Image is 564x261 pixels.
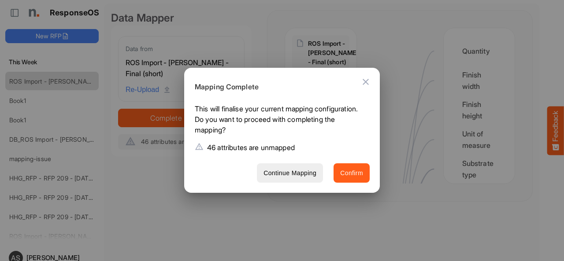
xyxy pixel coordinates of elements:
span: Continue Mapping [263,168,316,179]
button: Close dialog [355,71,376,92]
h6: Mapping Complete [195,81,363,93]
p: This will finalise your current mapping configuration. Do you want to proceed with completing the... [195,103,363,139]
p: 46 attributes are unmapped [207,142,295,153]
span: Confirm [340,168,363,179]
button: Continue Mapping [257,163,323,183]
button: Confirm [334,163,370,183]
